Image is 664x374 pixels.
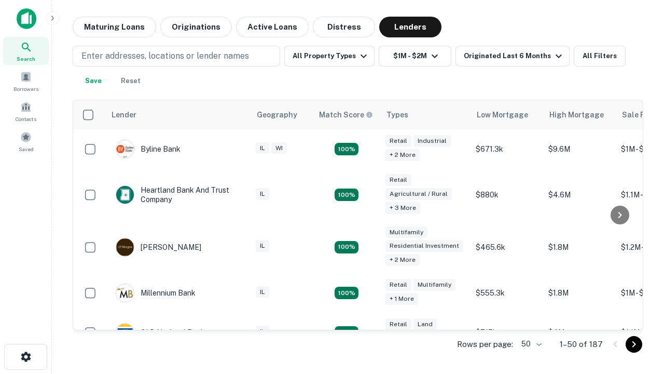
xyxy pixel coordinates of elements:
button: $1M - $2M [379,46,451,66]
div: Millennium Bank [116,284,196,302]
button: Save your search to get updates of matches that match your search criteria. [77,71,110,91]
div: Residential Investment [385,240,463,252]
div: Heartland Bank And Trust Company [116,185,240,204]
div: Retail [385,174,411,186]
div: Types [386,109,408,121]
p: Rows per page: [457,338,513,351]
div: IL [256,240,269,252]
img: picture [116,140,134,158]
div: 50 [517,337,543,352]
img: capitalize-icon.png [17,8,36,29]
p: 1–50 of 187 [560,338,603,351]
td: $465.6k [471,221,543,274]
p: Enter addresses, locations or lender names [81,50,249,62]
div: Matching Properties: 16, hasApolloMatch: undefined [335,287,358,299]
button: Lenders [379,17,441,37]
div: Byline Bank [116,140,181,158]
div: Geography [257,109,297,121]
button: Maturing Loans [73,17,156,37]
a: Saved [3,127,49,155]
div: OLD National Bank [116,323,205,342]
button: Distress [313,17,375,37]
img: picture [116,284,134,302]
div: + 1 more [385,293,418,305]
th: High Mortgage [543,100,616,129]
span: Search [17,55,35,63]
td: $9.6M [543,129,616,169]
td: $4M [543,313,616,352]
div: Agricultural / Rural [385,188,452,200]
th: Low Mortgage [471,100,543,129]
span: Saved [19,145,34,153]
button: Originated Last 6 Months [455,46,570,66]
th: Lender [105,100,251,129]
td: $1.8M [543,273,616,313]
div: Land [413,318,437,330]
div: + 2 more [385,254,420,266]
td: $715k [471,313,543,352]
button: Originations [160,17,232,37]
th: Capitalize uses an advanced AI algorithm to match your search with the best lender. The match sco... [313,100,380,129]
div: IL [256,326,269,338]
div: Retail [385,318,411,330]
div: Industrial [413,135,451,147]
button: All Filters [574,46,626,66]
div: Multifamily [385,226,427,238]
div: Low Mortgage [477,109,528,121]
div: Lender [112,109,136,121]
div: Matching Properties: 27, hasApolloMatch: undefined [335,241,358,253]
a: Borrowers [3,67,49,95]
img: picture [116,186,134,204]
div: Capitalize uses an advanced AI algorithm to match your search with the best lender. The match sco... [319,109,373,121]
div: High Mortgage [549,109,604,121]
div: Retail [385,279,411,291]
a: Search [3,37,49,65]
div: + 2 more [385,149,420,161]
a: Contacts [3,97,49,125]
div: Matching Properties: 22, hasApolloMatch: undefined [335,143,358,155]
button: All Property Types [284,46,375,66]
img: picture [116,324,134,341]
div: + 3 more [385,202,420,214]
div: WI [271,142,287,154]
div: IL [256,188,269,200]
th: Geography [251,100,313,129]
button: Go to next page [626,336,642,353]
td: $671.3k [471,129,543,169]
div: IL [256,142,269,154]
iframe: Chat Widget [612,291,664,341]
div: [PERSON_NAME] [116,238,201,257]
button: Reset [114,71,147,91]
div: Matching Properties: 17, hasApolloMatch: undefined [335,189,358,201]
div: Retail [385,135,411,147]
td: $880k [471,169,543,221]
div: Originated Last 6 Months [464,50,565,62]
span: Contacts [16,115,36,123]
td: $1.8M [543,221,616,274]
h6: Match Score [319,109,371,121]
span: Borrowers [13,85,38,93]
button: Active Loans [236,17,309,37]
th: Types [380,100,471,129]
div: IL [256,286,269,298]
button: Enter addresses, locations or lender names [73,46,280,66]
img: picture [116,238,134,256]
div: Multifamily [413,279,455,291]
td: $555.3k [471,273,543,313]
div: Matching Properties: 18, hasApolloMatch: undefined [335,326,358,339]
td: $4.6M [543,169,616,221]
